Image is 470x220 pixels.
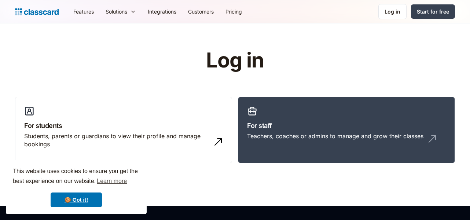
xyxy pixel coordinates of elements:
a: Logo [15,7,59,17]
a: Start for free [411,4,455,19]
div: Log in [385,8,400,15]
div: cookieconsent [6,160,147,214]
a: For staffTeachers, coaches or admins to manage and grow their classes [238,97,455,164]
div: Start for free [417,8,449,15]
div: Teachers, coaches or admins to manage and grow their classes [247,132,423,140]
a: Log in [378,4,407,19]
a: Pricing [220,3,248,20]
a: Integrations [142,3,182,20]
h3: For students [24,121,223,131]
div: Solutions [106,8,127,15]
span: This website uses cookies to ensure you get the best experience on our website. [13,167,140,187]
a: Customers [182,3,220,20]
h1: Log in [119,49,352,72]
div: Solutions [100,3,142,20]
a: For studentsStudents, parents or guardians to view their profile and manage bookings [15,97,232,164]
a: Features [67,3,100,20]
div: Students, parents or guardians to view their profile and manage bookings [24,132,208,148]
h3: For staff [247,121,446,131]
a: learn more about cookies [96,176,128,187]
a: dismiss cookie message [51,192,102,207]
